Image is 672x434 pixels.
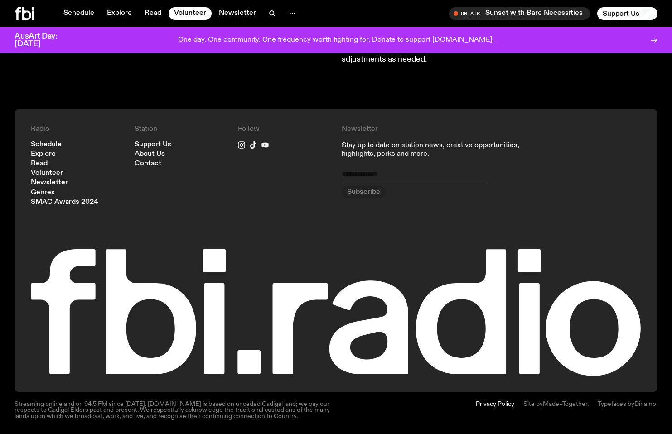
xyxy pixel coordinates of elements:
a: SMAC Awards 2024 [31,199,98,206]
a: Support Us [135,141,171,148]
a: Newsletter [213,7,261,20]
h3: AusArt Day: [DATE] [15,33,73,48]
p: One day. One community. One frequency worth fighting for. Donate to support [DOMAIN_NAME]. [178,36,494,44]
a: Explore [102,7,137,20]
a: Contact [135,160,161,167]
span: Typefaces by [598,401,634,407]
a: Volunteer [31,170,63,177]
a: Read [139,7,167,20]
p: Stay up to date on station news, creative opportunities, highlights, perks and more. [342,141,538,159]
a: Volunteer [169,7,212,20]
span: Site by [523,401,543,407]
h4: Newsletter [342,125,538,134]
span: . [656,401,657,407]
span: . [587,401,589,407]
a: Made–Together [543,401,587,407]
a: Schedule [58,7,100,20]
button: On AirSunset with Bare Necessities [449,7,590,20]
button: Subscribe [342,186,386,198]
a: Explore [31,151,56,158]
a: Schedule [31,141,62,148]
a: Read [31,160,48,167]
a: Dinamo [634,401,656,407]
h4: Station [135,125,227,134]
a: Newsletter [31,179,68,186]
h4: Radio [31,125,124,134]
span: Support Us [603,10,639,18]
button: Support Us [597,7,657,20]
h4: Follow [238,125,331,134]
a: Privacy Policy [476,401,514,420]
a: About Us [135,151,165,158]
a: Genres [31,189,55,196]
p: Streaming online and on 94.5 FM since [DATE]. [DOMAIN_NAME] is based on unceded Gadigal land; we ... [15,401,331,420]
